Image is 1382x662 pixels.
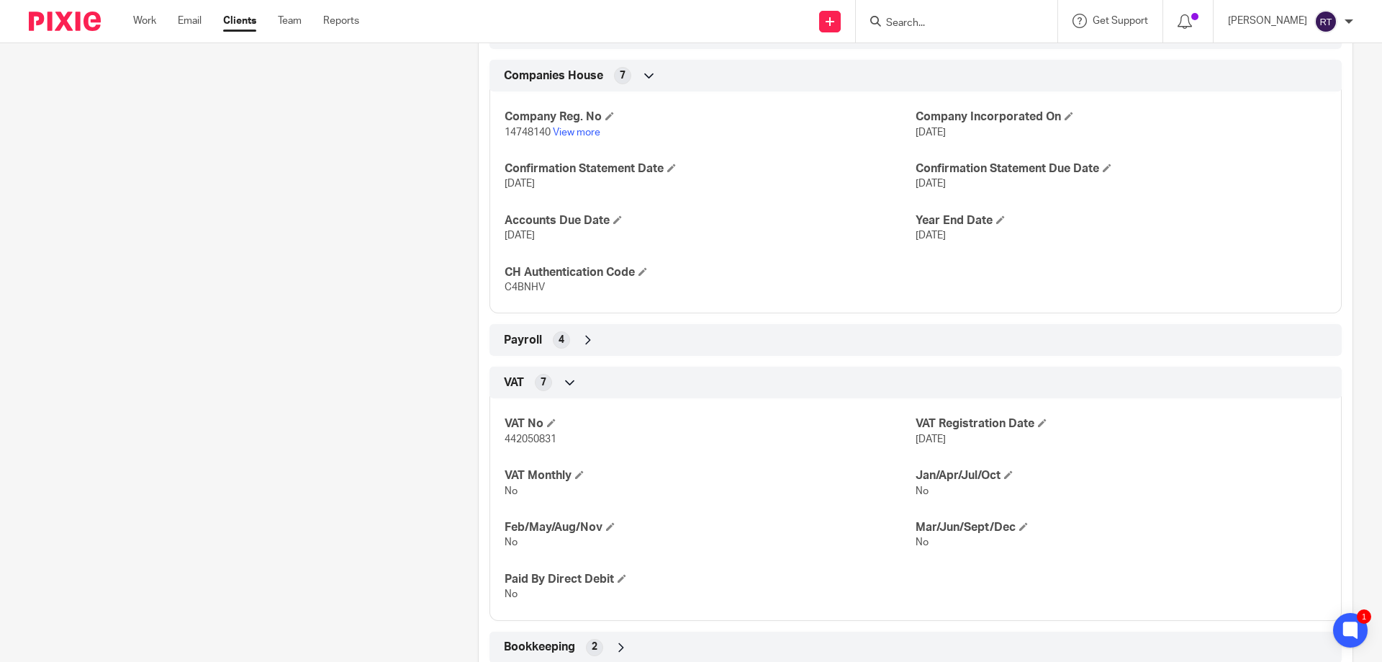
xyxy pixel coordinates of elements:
[916,520,1327,535] h4: Mar/Jun/Sept/Dec
[504,333,542,348] span: Payroll
[916,416,1327,431] h4: VAT Registration Date
[505,179,535,189] span: [DATE]
[1357,609,1371,624] div: 1
[505,213,916,228] h4: Accounts Due Date
[505,434,556,444] span: 442050831
[505,265,916,280] h4: CH Authentication Code
[29,12,101,31] img: Pixie
[178,14,202,28] a: Email
[592,640,597,654] span: 2
[916,128,946,138] span: [DATE]
[559,333,564,347] span: 4
[916,486,929,496] span: No
[1314,10,1337,33] img: svg%3E
[505,589,518,599] span: No
[505,416,916,431] h4: VAT No
[916,468,1327,483] h4: Jan/Apr/Jul/Oct
[223,14,256,28] a: Clients
[553,128,600,138] a: View more
[505,572,916,587] h4: Paid By Direct Debit
[505,520,916,535] h4: Feb/May/Aug/Nov
[505,486,518,496] span: No
[916,179,946,189] span: [DATE]
[505,282,545,292] span: C4BNHV
[505,161,916,176] h4: Confirmation Statement Date
[504,640,575,655] span: Bookkeeping
[505,468,916,483] h4: VAT Monthly
[620,68,625,83] span: 7
[916,213,1327,228] h4: Year End Date
[278,14,302,28] a: Team
[916,161,1327,176] h4: Confirmation Statement Due Date
[133,14,156,28] a: Work
[505,231,535,241] span: [DATE]
[916,109,1327,125] h4: Company Incorporated On
[916,537,929,547] span: No
[541,375,546,390] span: 7
[323,14,359,28] a: Reports
[504,375,524,390] span: VAT
[885,17,1014,30] input: Search
[505,537,518,547] span: No
[1093,16,1148,26] span: Get Support
[505,128,551,138] span: 14748140
[916,434,946,444] span: [DATE]
[916,231,946,241] span: [DATE]
[505,109,916,125] h4: Company Reg. No
[1228,14,1307,28] p: [PERSON_NAME]
[504,68,603,84] span: Companies House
